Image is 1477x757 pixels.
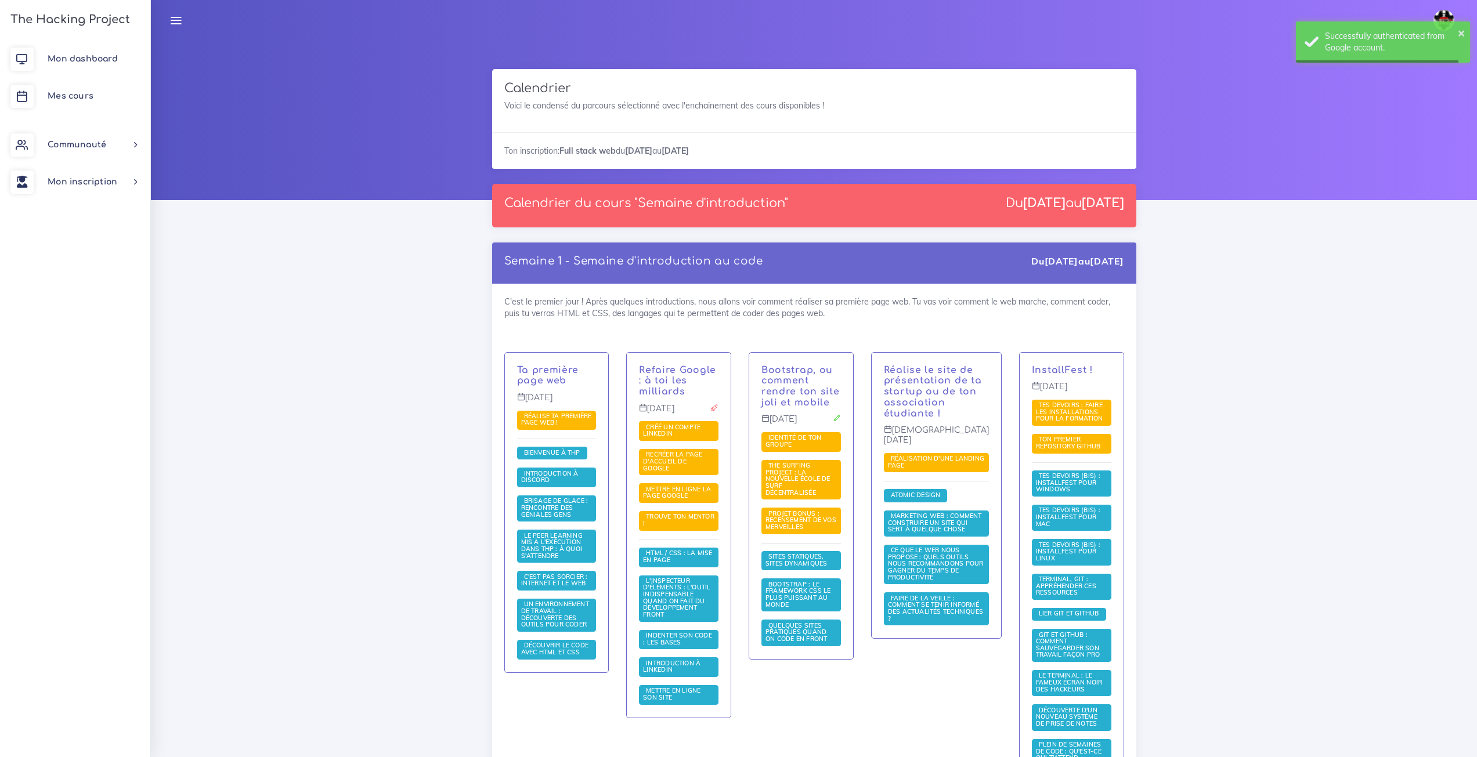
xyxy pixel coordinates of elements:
span: Mes cours [48,92,93,100]
span: Pourquoi et comment indenter son code ? Nous allons te montrer les astuces pour avoir du code lis... [639,630,718,650]
span: Mon inscription [48,178,117,186]
span: Mettre en ligne son site [643,686,700,701]
strong: [DATE] [1090,255,1124,267]
span: Un environnement de travail : découverte des outils pour coder [521,600,590,628]
strong: [DATE] [662,146,689,156]
a: Lier Git et Github [1036,610,1102,618]
h3: The Hacking Project [7,13,130,26]
span: Utilise tout ce que tu as vu jusqu'à présent pour faire profiter à la terre entière de ton super ... [639,483,718,503]
a: Réalise ta première page web ! [521,412,592,428]
span: Le Peer learning mis à l'exécution dans THP : à quoi s'attendre [521,531,583,560]
span: Communauté [48,140,106,149]
span: Quelques sites pratiques quand on code en front [765,621,830,643]
span: Nous verrons comment survivre avec notre pédagogie révolutionnaire [517,530,597,563]
span: HTML et CSS permettent de réaliser une page web. Nous allons te montrer les bases qui te permettr... [517,640,597,660]
a: Le Peer learning mis à l'exécution dans THP : à quoi s'attendre [521,532,583,560]
a: Faire de la veille : comment se tenir informé des actualités techniques ? [888,595,983,623]
span: Il est temps de faire toutes les installations nécéssaire au bon déroulement de ta formation chez... [1032,505,1111,531]
a: Identité de ton groupe [765,434,821,449]
h3: Calendrier [504,81,1124,96]
span: Recréer la page d'accueil de Google [643,450,702,472]
span: Maintenant que tu sais faire des belles pages, ce serait dommage de ne pas en faire profiter la t... [639,685,718,705]
span: Faire un lien sécurisé de Git et Github avec la création et l&#39;utilisation d&#39;une clé SSH. ... [1032,608,1106,621]
span: Lier Git et Github [1036,609,1102,617]
a: Réalise le site de présentation de ta startup ou de ton association étudiante ! [884,365,982,419]
span: L'intitulé du projet est simple, mais le projet sera plus dur qu'il n'y parait. [639,449,718,475]
strong: [DATE] [1045,255,1078,267]
a: C'est pas sorcier : internet et le web [521,573,589,588]
span: Brisage de glace : rencontre des géniales gens [521,497,588,518]
strong: [DATE] [625,146,652,156]
p: Et voilà ! Nous te donnerons les astuces marketing pour bien savoir vendre un concept ou une idée... [884,365,989,419]
span: Faire de la veille : comment se tenir informé des actualités techniques ? [888,594,983,622]
a: Git et GitHub : comment sauvegarder son travail façon pro [1036,631,1103,659]
a: Créé un compte LinkedIn [643,423,700,439]
span: Nous allons te demander d'imaginer l'univers autour de ton groupe de travail. [761,432,841,452]
span: Tes devoirs (bis) : Installfest pour MAC [1036,506,1100,527]
span: Indenter son code : les bases [643,631,712,646]
span: Marketing web : comment construire un site qui sert à quelque chose [888,512,982,533]
a: The Surfing Project : la nouvelle école de surf décentralisée [765,462,830,497]
a: Ta première page web [517,365,579,386]
span: HTML / CSS : la mise en page [643,549,712,564]
a: Bienvenue à THP [521,448,583,457]
span: Bootstrap : le framework CSS le plus puissant au monde [765,580,830,609]
span: Ton premier repository GitHub [1036,435,1104,450]
p: Voici le condensé du parcours sélectionné avec l'enchainement des cours disponibles ! [504,100,1124,111]
strong: [DATE] [1082,196,1124,210]
span: Il est temps de faire toutes les installations nécéssaire au bon déroulement de ta formation chez... [1032,539,1111,565]
span: THP est avant tout un aventure humaine avec des rencontres. Avant de commencer nous allons te dem... [517,495,597,521]
p: [DATE] [761,414,841,433]
a: Brisage de glace : rencontre des géniales gens [521,497,588,519]
a: Atomic Design [888,491,944,499]
span: Tes devoirs (bis) : Installfest pour Windows [1036,472,1100,493]
div: Successfully authenticated from Google account. [1325,30,1461,54]
a: Ce que le web nous propose : quels outils nous recommandons pour gagner du temps de productivité [888,546,984,581]
span: Nous allons voir ensemble comment internet marche, et comment fonctionne une page web quand tu cl... [517,571,597,591]
p: Calendrier du cours "Semaine d'introduction" [504,196,788,211]
span: Tes devoirs : faire les installations pour la formation [1036,401,1106,422]
span: Trouve ton mentor ! [643,512,714,527]
p: Journée InstallFest - Git & Github [1032,365,1111,376]
p: [DATE] [639,404,718,422]
a: Trouve ton mentor ! [643,513,714,528]
strong: Full stack web [559,146,616,156]
div: Du au [1006,196,1124,211]
button: × [1458,27,1465,38]
span: Maintenant que tu sais faire des pages basiques, nous allons te montrer comment faire de la mise ... [639,548,718,567]
i: Projet à rendre ce jour-là [710,404,718,412]
span: Tu vas devoir refaire la page d'accueil de The Surfing Project, une école de code décentralisée. ... [761,460,841,500]
span: Cette ressource te donnera les bases pour comprendre LinkedIn, un puissant outil professionnel. [639,657,718,677]
span: Atomic Design [888,491,944,499]
span: Comment faire pour coder son premier programme ? Nous allons te montrer les outils pour pouvoir f... [517,599,597,632]
p: [DATE] [517,393,597,411]
p: Après avoir vu comment faire ses première pages, nous allons te montrer Bootstrap, un puissant fr... [761,365,841,408]
span: Git est un outil de sauvegarde de dossier indispensable dans l'univers du dev. GitHub permet de m... [1032,629,1111,662]
span: Nous allons te donner des devoirs pour le weekend : faire en sorte que ton ordinateur soit prêt p... [1032,400,1111,426]
a: Recréer la page d'accueil de Google [643,451,702,472]
a: Introduction à LinkedIn [643,660,700,675]
a: Mettre en ligne la page Google [643,486,711,501]
span: Nous allons t'expliquer comment appréhender ces puissants outils. [1032,574,1111,600]
a: Terminal, Git : appréhender ces ressources [1036,575,1096,597]
span: Tu vas voir comment penser composants quand tu fais des pages web. [884,489,948,502]
p: [DATE] [1032,382,1111,400]
span: Salut à toi et bienvenue à The Hacking Project. Que tu sois avec nous pour 3 semaines, 12 semaine... [517,447,587,459]
span: Tes devoirs (bis) : Installfest pour Linux [1036,541,1100,562]
img: avatar [1433,10,1454,31]
span: Réalisation d'une landing page [888,454,984,469]
a: PROJET BONUS : recensement de vos merveilles [765,510,836,531]
span: Ce que le web nous propose : quels outils nous recommandons pour gagner du temps de productivité [888,546,984,581]
a: Ton premier repository GitHub [1036,436,1104,451]
a: Un environnement de travail : découverte des outils pour coder [521,600,590,629]
span: Maintenant que tu sais coder, nous allons te montrer quelques site sympathiques pour se tenir au ... [884,592,989,625]
a: Découverte d'un nouveau système de prise de notes [1036,707,1100,728]
span: Découvrir le code avec HTML et CSS [521,641,589,656]
span: La première fois que j'ai découvert Zapier, ma vie a changé. Dans cette ressource, nous allons te... [884,545,989,585]
span: Tu en as peut être déjà entendu parler : l'inspecteur d'éléments permet d'analyser chaque recoin ... [639,575,718,622]
a: Tes devoirs (bis) : Installfest pour MAC [1036,506,1100,528]
a: Sites statiques, sites dynamiques [765,553,830,568]
span: Pour avoir des sites jolis, ce n'est pas que du bon sens et du feeling. Il suffit d'utiliser quel... [761,620,841,646]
